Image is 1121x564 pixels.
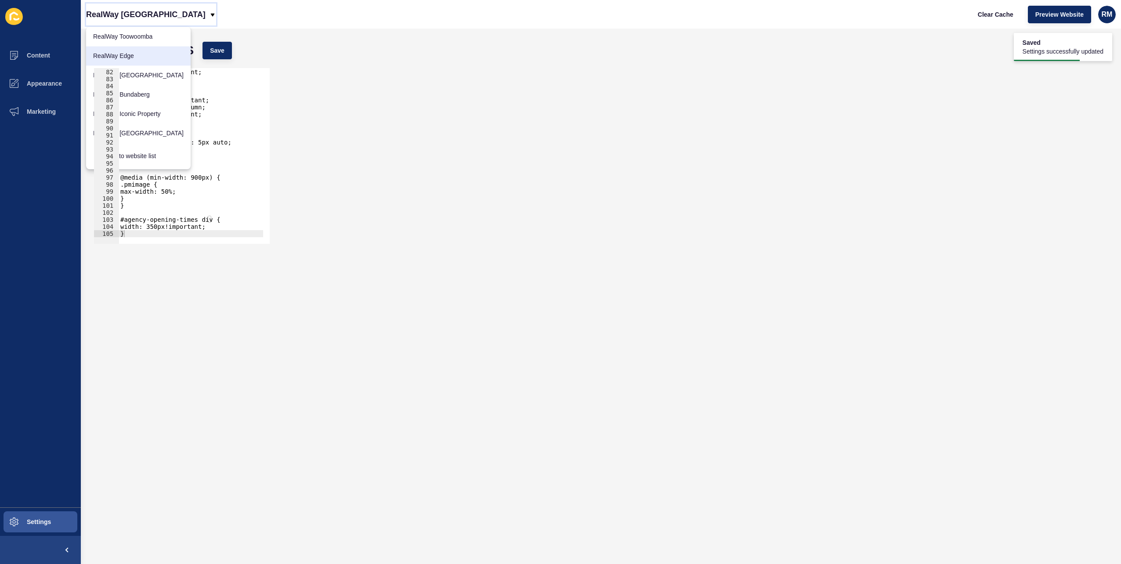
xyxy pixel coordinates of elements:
[978,10,1013,19] span: Clear Cache
[94,69,119,76] div: 82
[203,42,232,59] button: Save
[94,97,119,104] div: 86
[210,46,224,55] span: Save
[1102,10,1113,19] span: RM
[86,123,191,143] a: RealWay [GEOGRAPHIC_DATA]
[94,202,119,209] div: 101
[94,188,119,195] div: 99
[94,90,119,97] div: 85
[94,195,119,202] div: 100
[86,27,191,46] a: RealWay Toowoomba
[94,125,119,132] div: 90
[94,160,119,167] div: 95
[94,104,119,111] div: 87
[86,65,191,85] a: RealWay [GEOGRAPHIC_DATA]
[93,148,184,164] div: Back to website list
[94,230,119,237] div: 105
[94,153,119,160] div: 94
[94,223,119,230] div: 104
[94,167,119,174] div: 96
[86,104,191,123] a: RealWay Iconic Property
[94,174,119,181] div: 97
[1023,38,1103,47] span: Saved
[94,118,119,125] div: 89
[1028,6,1091,23] button: Preview Website
[1035,10,1084,19] span: Preview Website
[86,85,191,104] a: RealWay Bundaberg
[94,76,119,83] div: 83
[94,83,119,90] div: 84
[94,216,119,223] div: 103
[94,111,119,118] div: 88
[94,146,119,153] div: 93
[94,139,119,146] div: 92
[970,6,1021,23] button: Clear Cache
[94,132,119,139] div: 91
[86,4,206,25] p: RealWay [GEOGRAPHIC_DATA]
[1023,47,1103,56] span: Settings successfully updated
[94,209,119,216] div: 102
[94,181,119,188] div: 98
[86,46,191,65] a: RealWay Edge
